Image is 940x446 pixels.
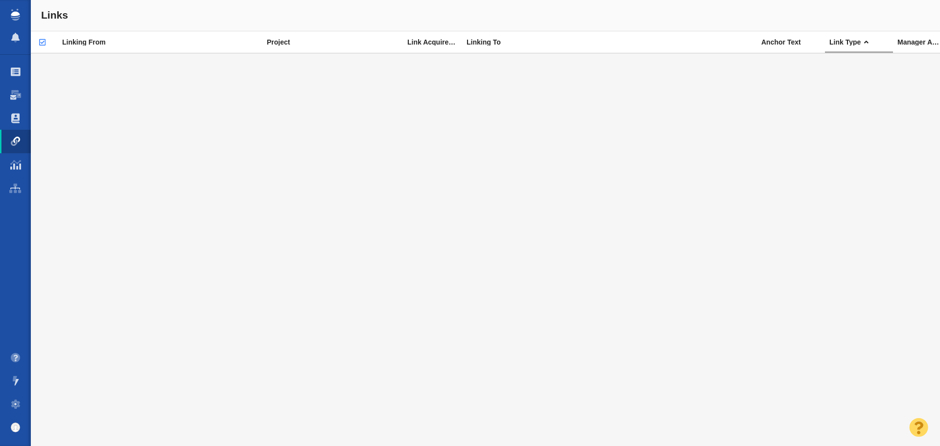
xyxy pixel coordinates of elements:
[829,39,896,46] div: Link Type
[467,39,760,46] div: Linking To
[62,39,266,47] a: Linking From
[407,39,466,46] div: Link Acquired By
[761,39,828,47] a: Anchor Text
[41,9,68,21] span: Links
[62,39,266,46] div: Linking From
[761,39,828,46] div: Anchor Text
[407,39,466,47] a: Link Acquired By
[11,9,20,21] img: buzzstream_logo_iconsimple.png
[829,39,896,47] a: Link Type
[267,39,406,46] div: Project
[467,39,760,47] a: Linking To
[11,423,21,432] img: default_avatar.png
